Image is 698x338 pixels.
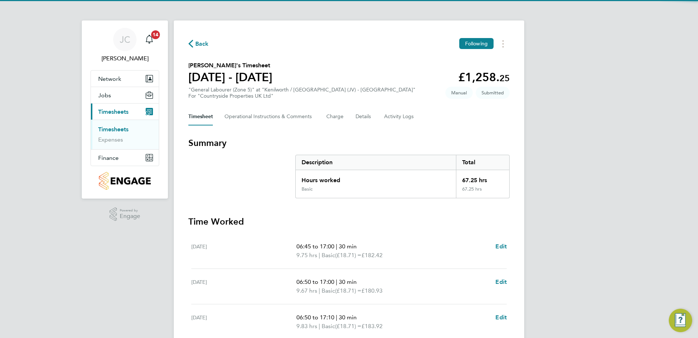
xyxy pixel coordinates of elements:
[339,278,357,285] span: 30 min
[91,71,159,87] button: Network
[361,252,383,259] span: £182.42
[361,323,383,330] span: £183.92
[91,28,159,63] a: JC[PERSON_NAME]
[82,20,168,199] nav: Main navigation
[384,108,415,125] button: Activity Logs
[98,108,129,115] span: Timesheets
[91,172,159,190] a: Go to home page
[296,314,334,321] span: 06:50 to 17:10
[99,172,150,190] img: countryside-properties-logo-retina.png
[296,170,456,186] div: Hours worked
[98,75,121,82] span: Network
[335,287,361,294] span: (£18.71) =
[322,251,335,260] span: Basic
[356,108,372,125] button: Details
[458,70,510,84] app-decimal: £1,258.
[120,35,130,44] span: JC
[98,136,123,143] a: Expenses
[476,87,510,99] span: This timesheet is Submitted.
[188,87,415,99] div: "General Labourer (Zone 5)" at "Kenilworth / [GEOGRAPHIC_DATA] (JV) - [GEOGRAPHIC_DATA]"
[445,87,473,99] span: This timesheet was manually created.
[456,186,509,198] div: 67.25 hrs
[98,126,129,133] a: Timesheets
[188,216,510,228] h3: Time Worked
[361,287,383,294] span: £180.93
[120,213,140,219] span: Engage
[296,155,456,170] div: Description
[339,314,357,321] span: 30 min
[319,323,320,330] span: |
[302,186,312,192] div: Basic
[319,287,320,294] span: |
[456,155,509,170] div: Total
[188,61,272,70] h2: [PERSON_NAME]'s Timesheet
[295,155,510,198] div: Summary
[188,39,209,48] button: Back
[151,30,160,39] span: 14
[91,87,159,103] button: Jobs
[225,108,315,125] button: Operational Instructions & Comments
[191,242,296,260] div: [DATE]
[335,252,361,259] span: (£18.71) =
[188,93,415,99] div: For "Countryside Properties UK Ltd"
[91,104,159,120] button: Timesheets
[495,242,507,251] a: Edit
[322,322,335,331] span: Basic
[339,243,357,250] span: 30 min
[319,252,320,259] span: |
[188,70,272,84] h1: [DATE] - [DATE]
[465,40,488,47] span: Following
[495,313,507,322] a: Edit
[459,38,494,49] button: Following
[195,40,209,48] span: Back
[98,154,119,161] span: Finance
[91,54,159,63] span: Jayne Cadman
[188,108,213,125] button: Timesheet
[110,207,141,221] a: Powered byEngage
[495,278,507,286] a: Edit
[296,323,317,330] span: 9.83 hrs
[191,278,296,295] div: [DATE]
[495,278,507,285] span: Edit
[669,309,692,332] button: Engage Resource Center
[98,92,111,99] span: Jobs
[495,243,507,250] span: Edit
[120,207,140,214] span: Powered by
[188,137,510,149] h3: Summary
[296,278,334,285] span: 06:50 to 17:00
[191,313,296,331] div: [DATE]
[336,278,337,285] span: |
[91,150,159,166] button: Finance
[296,243,334,250] span: 06:45 to 17:00
[142,28,157,51] a: 14
[336,314,337,321] span: |
[335,323,361,330] span: (£18.71) =
[322,286,335,295] span: Basic
[495,314,507,321] span: Edit
[91,120,159,149] div: Timesheets
[336,243,337,250] span: |
[296,252,317,259] span: 9.75 hrs
[296,287,317,294] span: 9.67 hrs
[456,170,509,186] div: 67.25 hrs
[326,108,344,125] button: Charge
[496,38,510,49] button: Timesheets Menu
[499,73,510,83] span: 25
